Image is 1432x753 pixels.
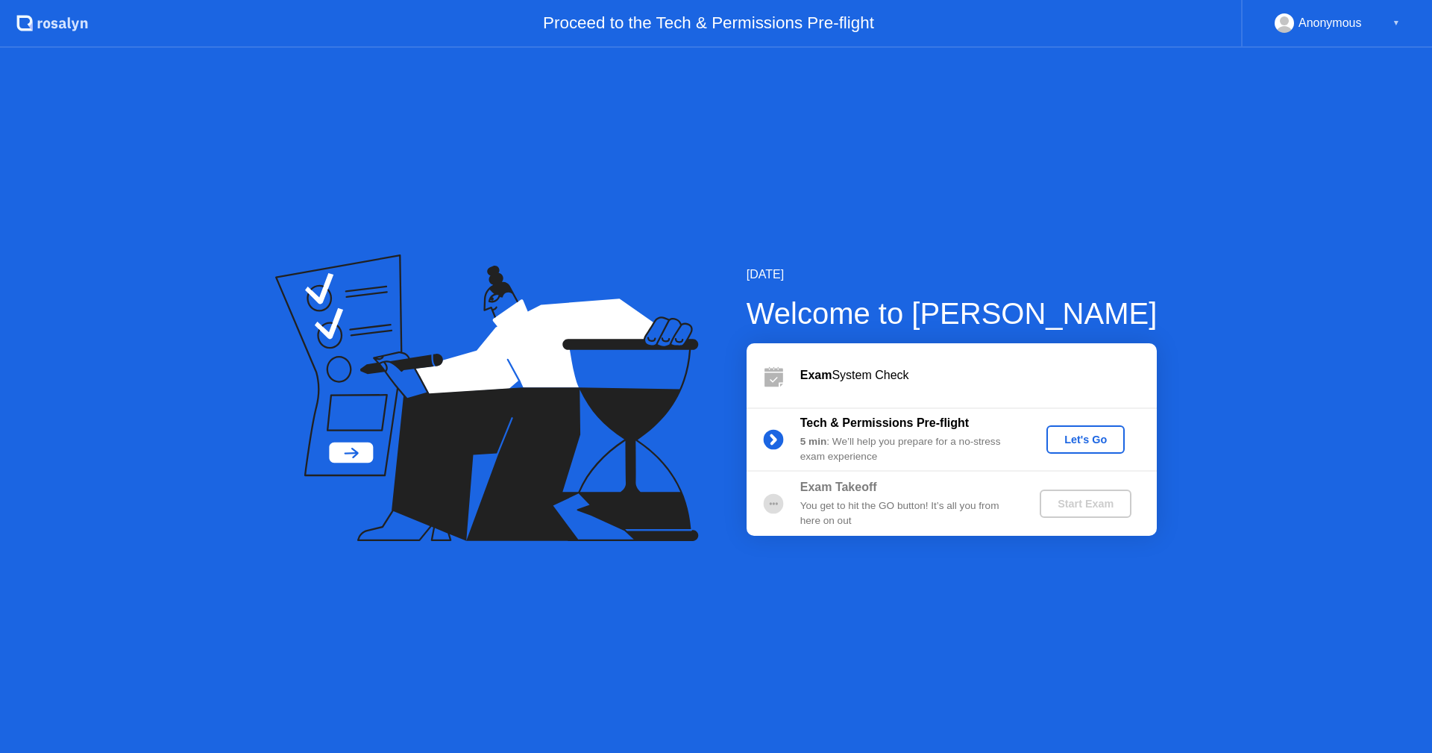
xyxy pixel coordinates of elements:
div: System Check [800,366,1157,384]
b: Tech & Permissions Pre-flight [800,416,969,429]
b: Exam Takeoff [800,481,877,493]
div: : We’ll help you prepare for a no-stress exam experience [800,434,1015,465]
div: Let's Go [1052,434,1119,446]
button: Start Exam [1040,490,1131,518]
div: Welcome to [PERSON_NAME] [747,291,1158,336]
button: Let's Go [1046,425,1125,454]
div: Start Exam [1046,498,1125,510]
div: Anonymous [1298,13,1362,33]
b: 5 min [800,436,827,447]
div: ▼ [1392,13,1400,33]
div: You get to hit the GO button! It’s all you from here on out [800,499,1015,529]
b: Exam [800,369,832,381]
div: [DATE] [747,266,1158,284]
